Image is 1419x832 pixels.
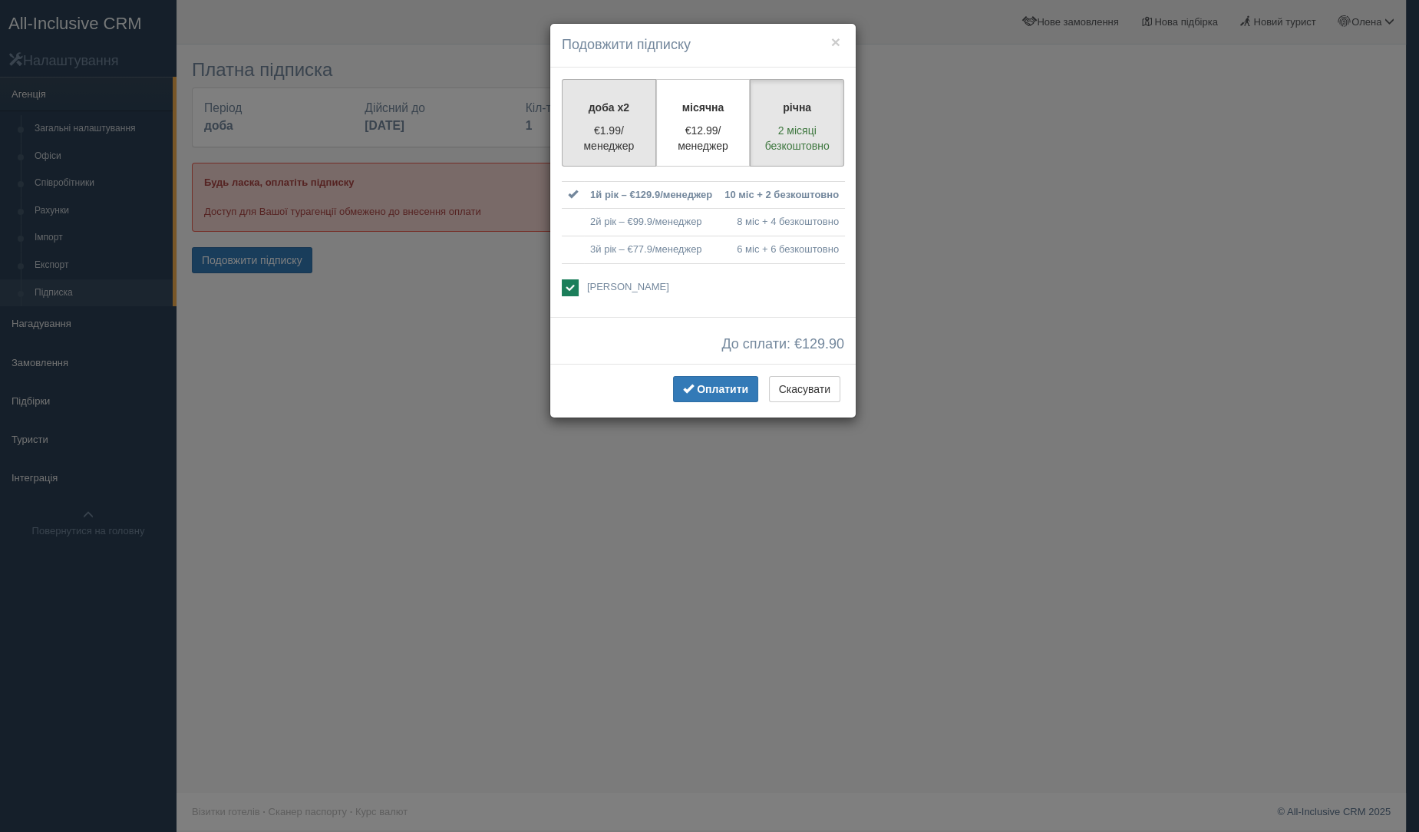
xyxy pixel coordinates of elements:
[584,236,718,263] td: 3й рік – €77.9/менеджер
[673,376,758,402] button: Оплатити
[587,281,669,292] span: [PERSON_NAME]
[572,123,646,154] p: €1.99/менеджер
[718,236,845,263] td: 6 міс + 6 безкоштовно
[584,181,718,209] td: 1й рік – €129.9/менеджер
[802,336,844,352] span: 129.90
[584,209,718,236] td: 2й рік – €99.9/менеджер
[760,123,834,154] p: 2 місяці безкоштовно
[697,383,748,395] span: Оплатити
[718,209,845,236] td: 8 міс + 4 безкоштовно
[572,100,646,115] p: доба x2
[666,100,741,115] p: місячна
[666,123,741,154] p: €12.99/менеджер
[718,181,845,209] td: 10 міс + 2 безкоштовно
[562,35,844,55] h4: Подовжити підписку
[760,100,834,115] p: річна
[721,337,844,352] span: До сплати: €
[831,34,840,50] button: ×
[769,376,840,402] button: Скасувати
